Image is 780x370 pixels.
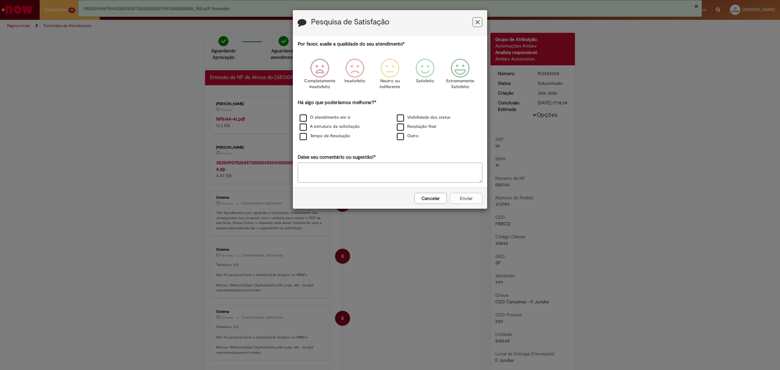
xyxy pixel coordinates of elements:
p: Neutro ou indiferente [378,78,402,90]
label: Deixe seu comentário ou sugestão!* [298,154,376,161]
label: Pesquisa de Satisfação [311,18,389,26]
label: O atendimento em si [300,114,350,121]
p: Extremamente Satisfeito [446,78,474,90]
label: Por favor, avalie a qualidade do seu atendimento* [298,41,405,47]
p: Insatisfeito [344,78,365,84]
label: Resolução final [397,124,436,130]
label: Outro [397,133,419,139]
p: Completamente Insatisfeito [304,78,335,90]
div: Completamente Insatisfeito [303,54,336,98]
p: Satisfeito [416,78,434,84]
button: Cancelar [414,193,447,204]
div: Satisfeito [409,54,442,98]
label: Tempo de Resolução [300,133,350,139]
div: Extremamente Satisfeito [444,54,477,98]
div: Há algo que poderíamos melhorar?* [298,99,482,141]
div: Insatisfeito [338,54,371,98]
label: A estrutura da solicitação [300,124,360,130]
label: Visibilidade dos status [397,114,450,121]
div: Neutro ou indiferente [373,54,407,98]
